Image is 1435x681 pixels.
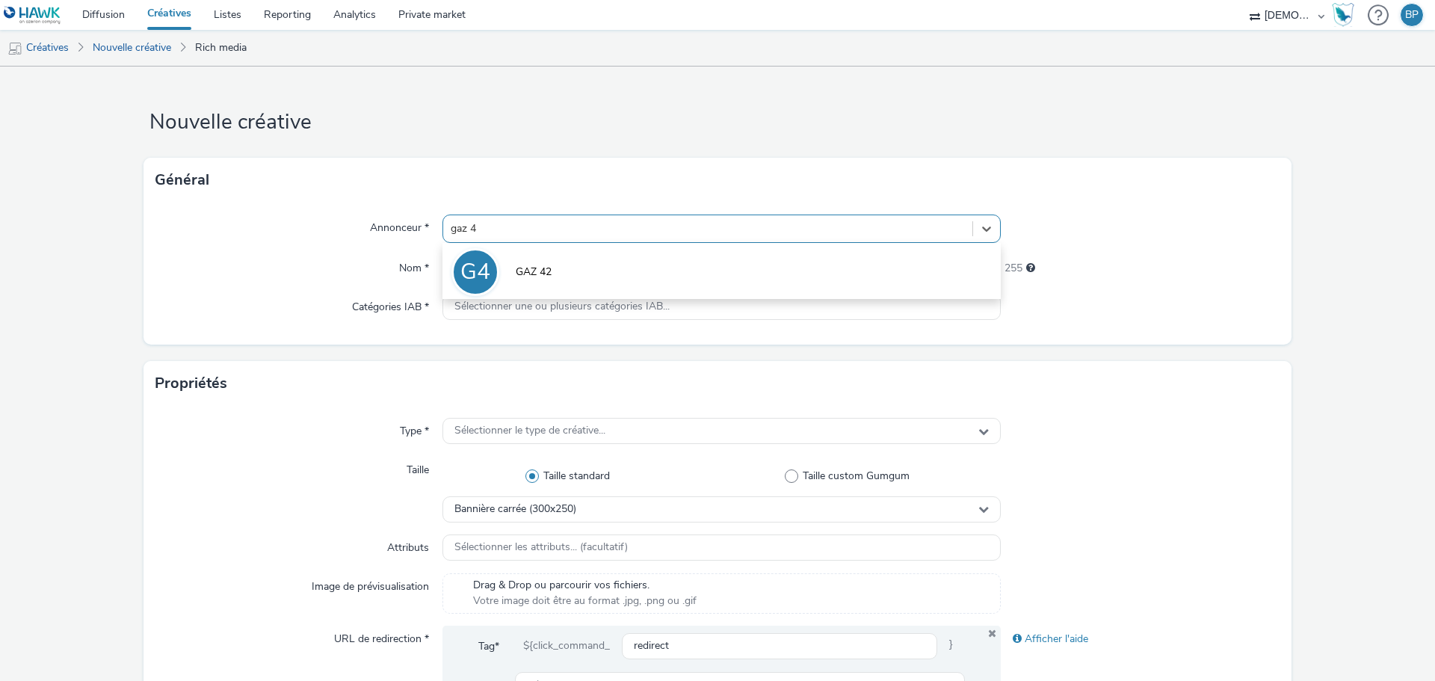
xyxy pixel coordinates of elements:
[394,418,435,439] label: Type *
[937,633,965,660] span: }
[454,503,576,516] span: Bannière carrée (300x250)
[1332,3,1360,27] a: Hawk Academy
[401,457,435,478] label: Taille
[346,294,435,315] label: Catégories IAB *
[85,30,179,66] a: Nouvelle créative
[1004,261,1022,276] span: 255
[516,265,552,280] span: GAZ 42
[1026,261,1035,276] div: 255 caractères maximum
[393,255,435,276] label: Nom *
[364,215,435,235] label: Annonceur *
[460,251,490,293] div: G4
[473,594,697,608] span: Votre image doit être au format .jpg, .png ou .gif
[454,425,605,437] span: Sélectionner le type de créative...
[1405,4,1419,26] div: BP
[155,169,209,191] h3: Général
[7,41,22,56] img: mobile
[803,469,910,484] span: Taille custom Gumgum
[543,469,610,484] span: Taille standard
[454,541,628,554] span: Sélectionner les attributs... (facultatif)
[328,626,435,647] label: URL de redirection *
[155,372,227,395] h3: Propriétés
[306,573,435,594] label: Image de prévisualisation
[1001,626,1280,653] div: Afficher l'aide
[381,534,435,555] label: Attributs
[4,6,61,25] img: undefined Logo
[143,108,1291,137] h1: Nouvelle créative
[454,301,670,313] span: Sélectionner une ou plusieurs catégories IAB...
[473,578,697,593] span: Drag & Drop ou parcourir vos fichiers.
[1332,3,1354,27] img: Hawk Academy
[511,633,622,660] div: ${click_command_
[188,30,254,66] a: Rich media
